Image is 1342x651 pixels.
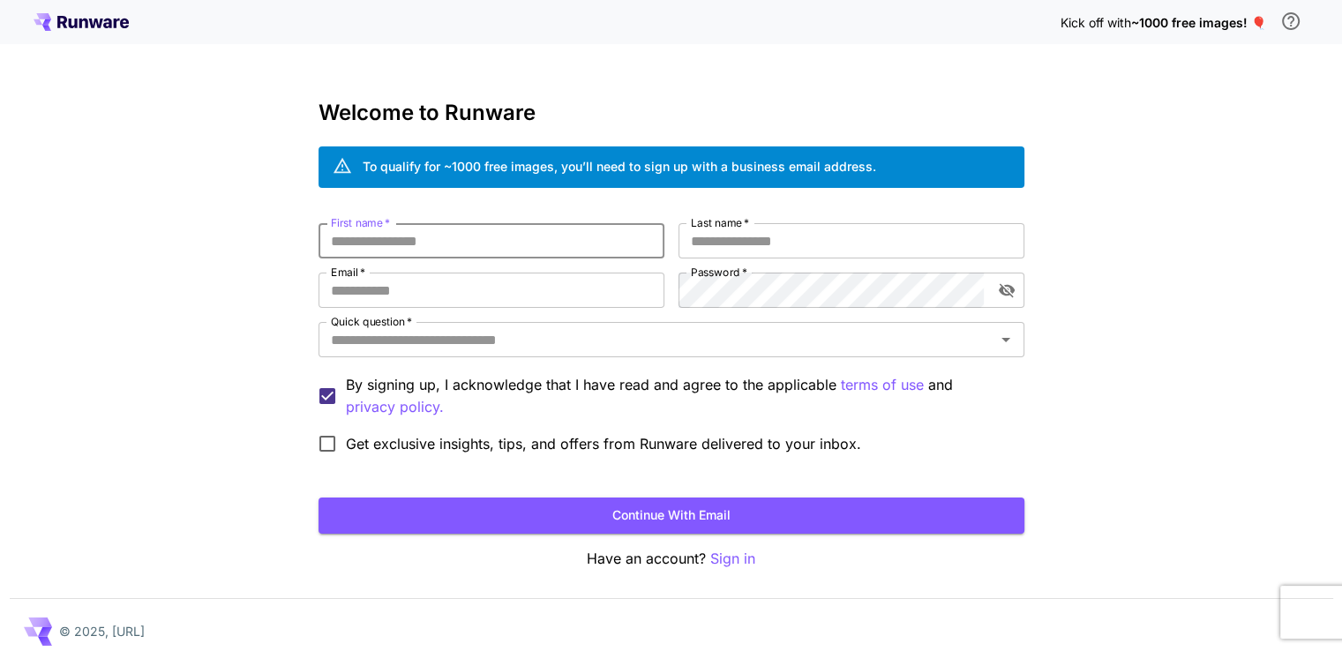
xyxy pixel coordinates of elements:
button: Continue with email [319,498,1024,534]
span: Kick off with [1061,15,1131,30]
button: In order to qualify for free credit, you need to sign up with a business email address and click ... [1273,4,1308,39]
button: By signing up, I acknowledge that I have read and agree to the applicable and privacy policy. [841,374,924,396]
button: Sign in [710,548,755,570]
label: Email [331,265,365,280]
button: By signing up, I acknowledge that I have read and agree to the applicable terms of use and [346,396,444,418]
label: Quick question [331,314,412,329]
h3: Welcome to Runware [319,101,1024,125]
p: © 2025, [URL] [59,622,145,640]
p: Have an account? [319,548,1024,570]
label: First name [331,215,390,230]
label: Password [691,265,747,280]
p: By signing up, I acknowledge that I have read and agree to the applicable and [346,374,1010,418]
p: privacy policy. [346,396,444,418]
span: ~1000 free images! 🎈 [1131,15,1266,30]
div: To qualify for ~1000 free images, you’ll need to sign up with a business email address. [363,157,876,176]
span: Get exclusive insights, tips, and offers from Runware delivered to your inbox. [346,433,861,454]
label: Last name [691,215,749,230]
button: toggle password visibility [991,274,1023,306]
p: terms of use [841,374,924,396]
button: Open [993,327,1018,352]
